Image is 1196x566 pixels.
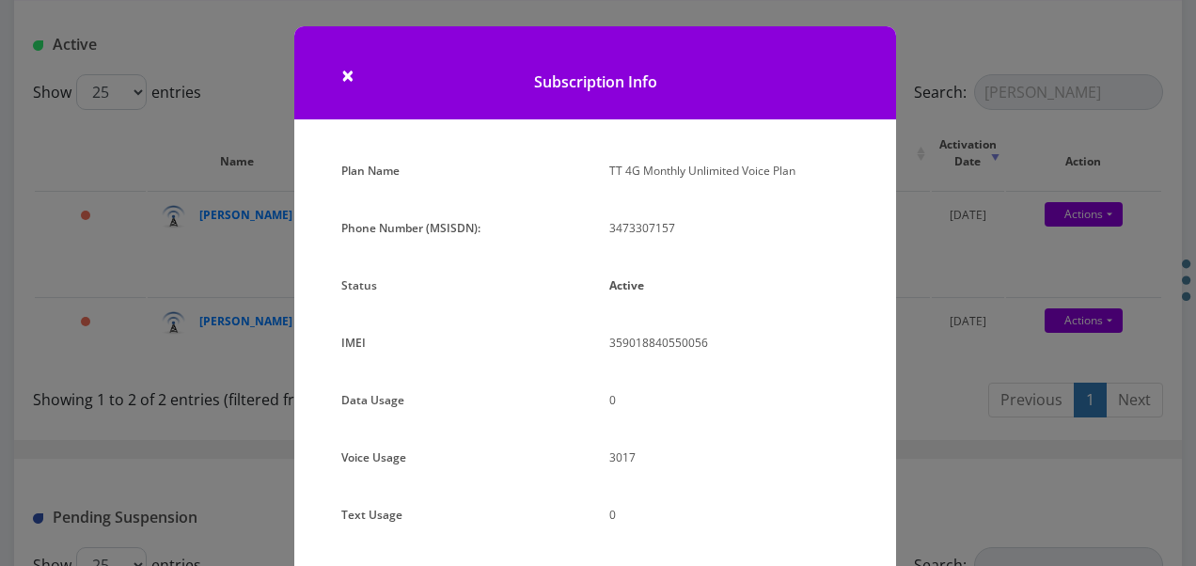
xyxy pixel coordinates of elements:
[294,26,896,119] h1: Subscription Info
[609,386,849,414] p: 0
[341,444,406,471] label: Voice Usage
[341,272,377,299] label: Status
[341,501,402,528] label: Text Usage
[341,386,404,414] label: Data Usage
[609,214,849,242] p: 3473307157
[609,501,849,528] p: 0
[609,157,849,184] p: TT 4G Monthly Unlimited Voice Plan
[341,64,354,86] button: Close
[609,277,644,293] strong: Active
[341,157,400,184] label: Plan Name
[609,329,849,356] p: 359018840550056
[341,214,480,242] label: Phone Number (MSISDN):
[609,444,849,471] p: 3017
[341,329,366,356] label: IMEI
[341,59,354,90] span: ×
